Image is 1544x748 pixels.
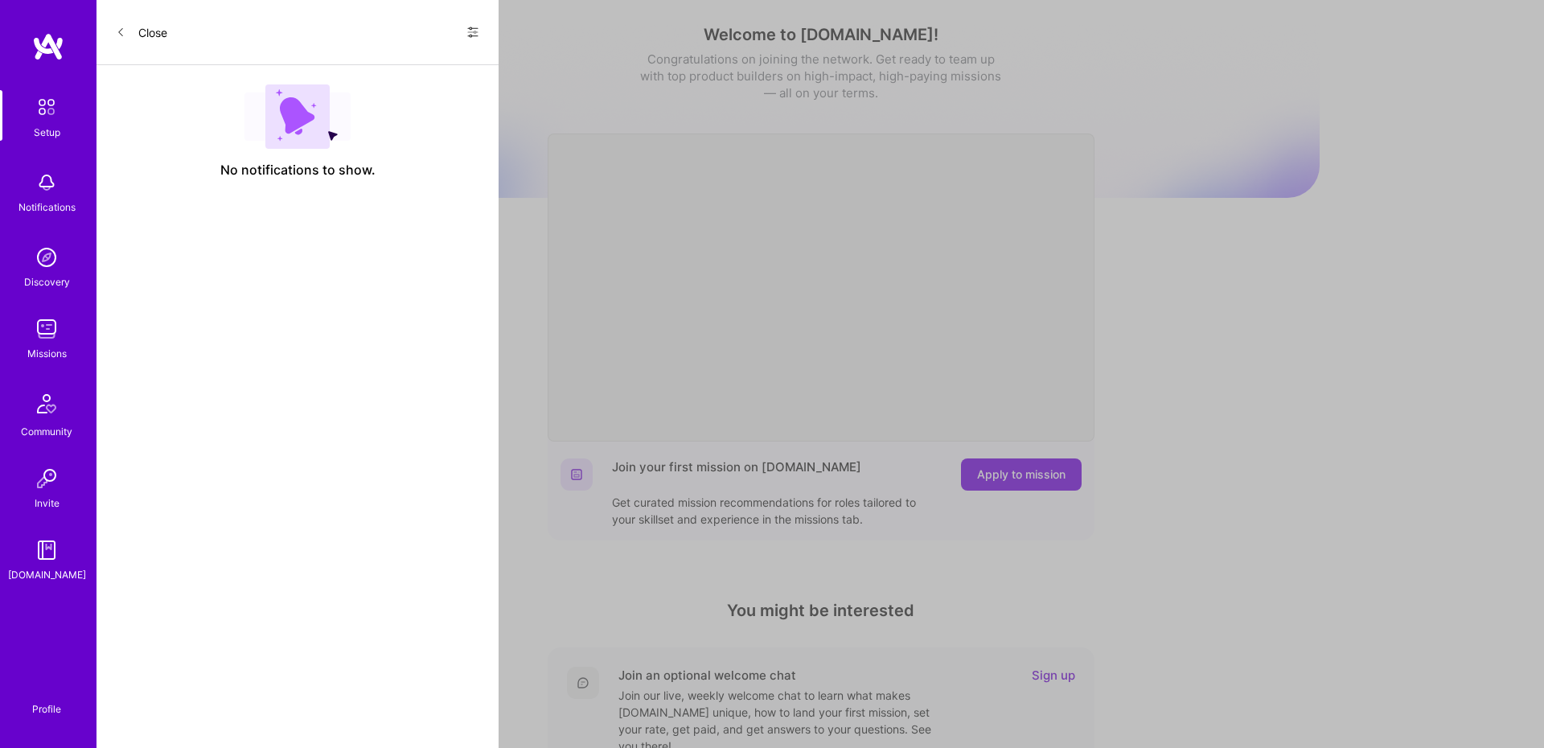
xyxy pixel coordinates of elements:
div: Invite [35,495,60,512]
img: setup [30,90,64,124]
div: Setup [34,124,60,141]
img: guide book [31,534,63,566]
div: Profile [32,701,61,716]
div: Discovery [24,273,70,290]
img: empty [244,84,351,149]
div: Community [21,423,72,440]
button: Close [116,19,167,45]
div: [DOMAIN_NAME] [8,566,86,583]
a: Profile [27,684,67,716]
img: Invite [31,462,63,495]
img: Community [27,384,66,423]
img: discovery [31,241,63,273]
span: No notifications to show. [220,162,376,179]
img: logo [32,32,64,61]
div: Missions [27,345,67,362]
div: Notifications [18,199,76,216]
img: bell [31,166,63,199]
img: teamwork [31,313,63,345]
